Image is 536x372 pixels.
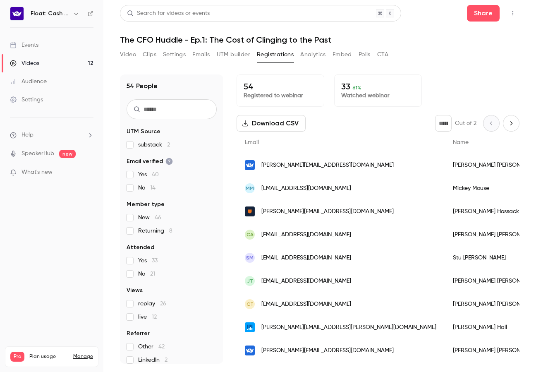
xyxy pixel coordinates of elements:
[138,313,157,321] span: live
[257,48,294,61] button: Registrations
[377,48,388,61] button: CTA
[152,258,158,264] span: 33
[261,254,351,262] span: [EMAIL_ADDRESS][DOMAIN_NAME]
[10,96,43,104] div: Settings
[10,59,39,67] div: Videos
[29,353,68,360] span: Plan usage
[127,127,217,364] section: facet-groups
[341,91,415,100] p: Watched webinar
[246,300,254,308] span: CT
[506,7,519,20] button: Top Bar Actions
[138,141,170,149] span: substack
[138,270,155,278] span: No
[503,115,519,132] button: Next page
[261,230,351,239] span: [EMAIL_ADDRESS][DOMAIN_NAME]
[246,231,254,238] span: CA
[22,149,54,158] a: SpeakerHub
[160,301,166,307] span: 26
[73,353,93,360] a: Manage
[300,48,326,61] button: Analytics
[22,168,53,177] span: What's new
[169,228,172,234] span: 8
[167,142,170,148] span: 2
[138,300,166,308] span: replay
[127,9,210,18] div: Search for videos or events
[341,82,415,91] p: 33
[10,41,38,49] div: Events
[152,172,159,178] span: 40
[120,48,136,61] button: Video
[127,200,165,209] span: Member type
[261,346,394,355] span: [PERSON_NAME][EMAIL_ADDRESS][DOMAIN_NAME]
[246,185,254,192] span: MM
[127,286,143,295] span: Views
[10,352,24,362] span: Pro
[192,48,210,61] button: Emails
[127,81,158,91] h1: 54 People
[138,184,156,192] span: No
[138,170,159,179] span: Yes
[244,82,317,91] p: 54
[245,160,255,170] img: floatapp.com
[245,206,255,216] img: allica.bank
[245,322,255,332] img: adfin.com
[333,48,352,61] button: Embed
[120,35,519,45] h1: The CFO Huddle - Ep.1: The Cost of Clinging to the Past
[245,346,255,355] img: floatapp.com
[31,10,69,18] h6: Float: Cash Flow Intelligence Series
[163,48,186,61] button: Settings
[352,85,361,91] span: 61 %
[10,131,93,139] li: help-dropdown-opener
[143,48,156,61] button: Clips
[247,277,253,285] span: JT
[138,227,172,235] span: Returning
[127,329,150,338] span: Referrer
[261,300,351,309] span: [EMAIL_ADDRESS][DOMAIN_NAME]
[467,5,500,22] button: Share
[127,127,160,136] span: UTM Source
[261,184,351,193] span: [EMAIL_ADDRESS][DOMAIN_NAME]
[155,215,161,221] span: 46
[237,115,306,132] button: Download CSV
[138,356,167,364] span: LinkedIn
[138,257,158,265] span: Yes
[59,150,76,158] span: new
[245,139,259,145] span: Email
[150,271,155,277] span: 21
[453,139,469,145] span: Name
[127,157,173,166] span: Email verified
[261,161,394,170] span: [PERSON_NAME][EMAIL_ADDRESS][DOMAIN_NAME]
[10,77,47,86] div: Audience
[359,48,371,61] button: Polls
[150,185,156,191] span: 14
[261,277,351,286] span: [EMAIL_ADDRESS][DOMAIN_NAME]
[84,169,93,176] iframe: Noticeable Trigger
[455,119,476,127] p: Out of 2
[246,254,254,262] span: SM
[127,243,154,252] span: Attended
[217,48,250,61] button: UTM builder
[244,91,317,100] p: Registered to webinar
[261,323,436,332] span: [PERSON_NAME][EMAIL_ADDRESS][PERSON_NAME][DOMAIN_NAME]
[22,131,33,139] span: Help
[261,207,394,216] span: [PERSON_NAME][EMAIL_ADDRESS][DOMAIN_NAME]
[152,314,157,320] span: 12
[165,357,167,363] span: 2
[138,214,161,222] span: New
[10,7,24,20] img: Float: Cash Flow Intelligence Series
[158,344,165,350] span: 42
[138,343,165,351] span: Other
